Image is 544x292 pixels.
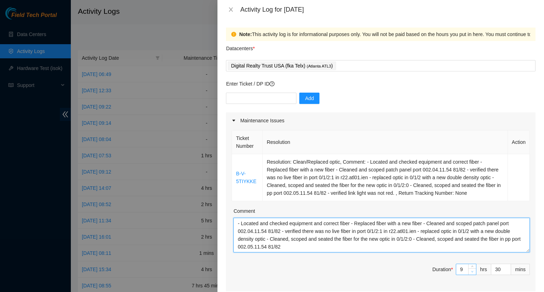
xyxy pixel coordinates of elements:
[270,81,274,86] span: question-circle
[236,171,256,184] a: B-V-5TIYKKE
[233,218,530,252] textarea: Comment
[307,64,331,68] span: ( Atlanta ATL3
[232,130,263,154] th: Ticket Number
[263,130,508,154] th: Resolution
[226,41,255,52] p: Datacenters
[299,93,319,104] button: Add
[470,264,475,269] span: up
[470,269,475,274] span: down
[468,268,476,275] span: Decrease Value
[233,207,255,215] label: Comment
[511,264,530,275] div: mins
[305,94,314,102] span: Add
[228,7,234,12] span: close
[468,264,476,268] span: Increase Value
[239,30,252,38] strong: Note:
[432,265,453,273] div: Duration
[231,32,236,37] span: exclamation-circle
[231,62,333,70] p: Digital Realty Trust USA (fka Telx) )
[226,112,535,129] div: Maintenance Issues
[508,130,530,154] th: Action
[226,80,535,88] p: Enter Ticket / DP ID
[476,264,491,275] div: hrs
[226,6,236,13] button: Close
[263,154,508,201] td: Resolution: Clean/Replaced optic, Comment: - Located and checked equipment and correct fiber - Re...
[232,118,236,123] span: caret-right
[240,6,535,13] div: Activity Log for [DATE]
